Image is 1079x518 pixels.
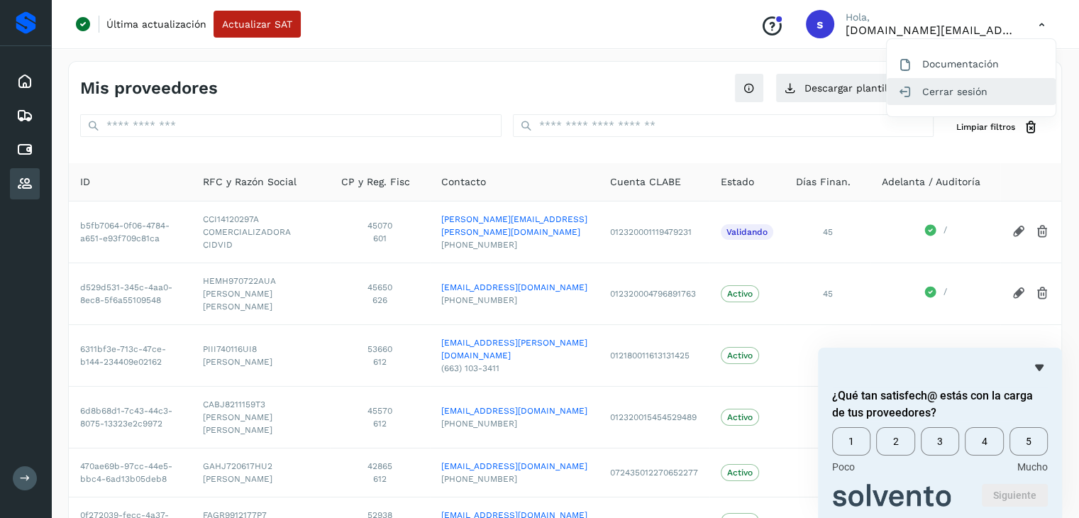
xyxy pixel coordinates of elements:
[965,427,1003,456] span: 4
[1031,359,1048,376] button: Ocultar encuesta
[1009,427,1048,456] span: 5
[832,387,1048,421] h2: ¿Qué tan satisfech@ estás con la carga de tus proveedores? Select an option from 1 to 5, with 1 b...
[10,168,40,199] div: Proveedores
[10,134,40,165] div: Cuentas por pagar
[887,50,1056,77] div: Documentación
[832,461,855,473] span: Poco
[10,66,40,97] div: Inicio
[876,427,914,456] span: 2
[921,427,959,456] span: 3
[1017,461,1048,473] span: Mucho
[10,100,40,131] div: Embarques
[887,78,1056,105] div: Cerrar sesión
[832,427,1048,473] div: ¿Qué tan satisfech@ estás con la carga de tus proveedores? Select an option from 1 to 5, with 1 b...
[832,359,1048,507] div: ¿Qué tan satisfech@ estás con la carga de tus proveedores? Select an option from 1 to 5, with 1 b...
[982,484,1048,507] button: Siguiente pregunta
[832,427,870,456] span: 1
